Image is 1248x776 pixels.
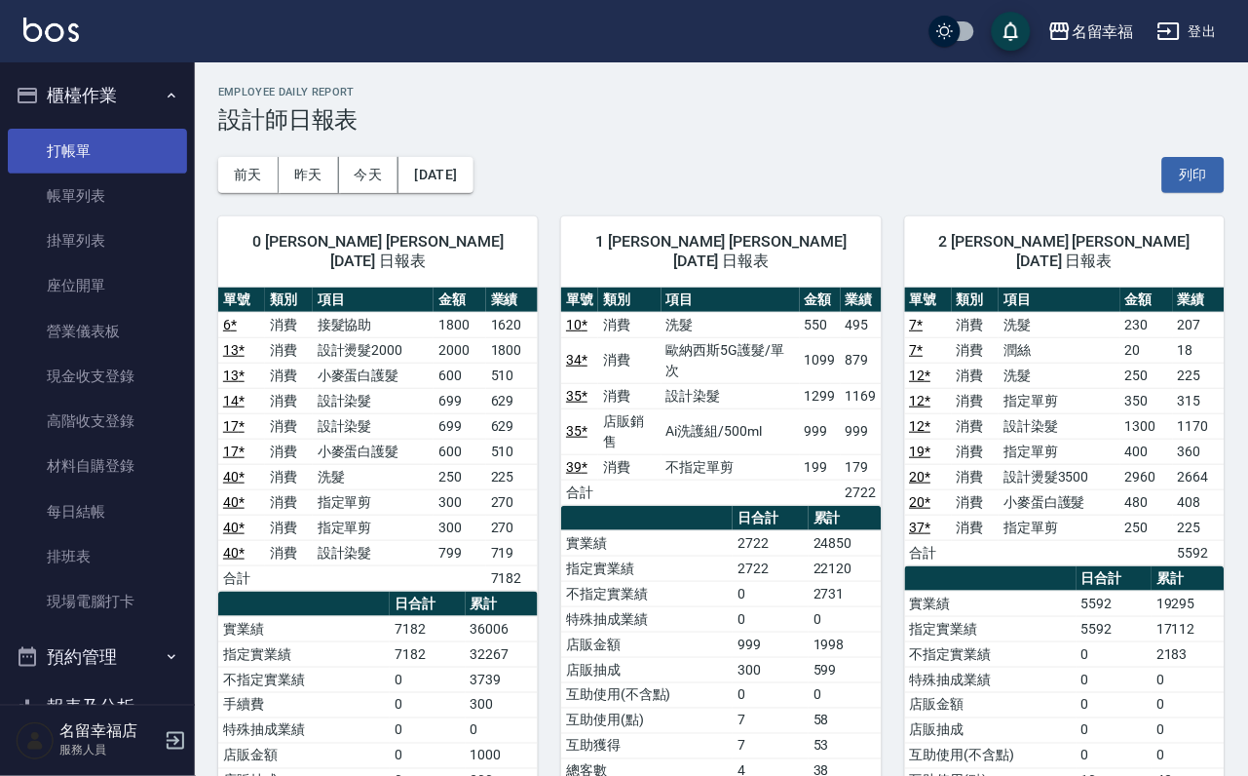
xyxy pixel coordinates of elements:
td: 消費 [265,388,312,413]
td: 58 [809,708,882,733]
td: 設計染髮 [662,383,800,408]
td: 315 [1173,388,1225,413]
table: a dense table [218,288,538,592]
td: 629 [486,413,538,439]
td: 300 [733,657,809,682]
td: 互助使用(點) [561,708,733,733]
td: 1800 [434,312,485,337]
td: 指定單剪 [999,388,1120,413]
a: 高階收支登錄 [8,399,187,444]
td: 指定實業績 [905,616,1077,641]
td: 20 [1120,337,1172,363]
th: 類別 [265,288,312,313]
td: 1300 [1120,413,1172,439]
td: 510 [486,363,538,388]
td: 洗髮 [999,363,1120,388]
span: 0 [PERSON_NAME] [PERSON_NAME] [DATE] 日報表 [242,232,514,271]
td: 0 [390,743,466,768]
td: 0 [809,682,882,708]
td: 250 [434,464,485,489]
td: 5592 [1077,591,1153,616]
td: 999 [841,408,882,454]
th: 業績 [486,288,538,313]
td: 指定單剪 [313,489,435,515]
td: 0 [1152,692,1225,718]
td: 250 [1120,363,1172,388]
td: 7182 [486,565,538,591]
td: 歐納西斯5G護髮/單次 [662,337,800,383]
td: 207 [1173,312,1225,337]
td: 設計染髮 [313,540,435,565]
div: 名留幸福 [1072,19,1134,44]
td: 互助使用(不含點) [561,682,733,708]
td: 7 [733,733,809,758]
td: 店販金額 [218,743,390,768]
a: 帳單列表 [8,174,187,218]
td: 設計燙髮2000 [313,337,435,363]
td: 合計 [218,565,265,591]
td: 0 [1077,641,1153,667]
td: 店販抽成 [561,657,733,682]
td: 199 [800,454,841,480]
td: 7182 [390,616,466,641]
a: 座位開單 [8,263,187,308]
td: 5592 [1173,540,1225,565]
th: 累計 [1152,566,1225,592]
td: 0 [733,682,809,708]
td: 2722 [733,556,809,581]
td: 消費 [952,413,999,439]
td: 24850 [809,530,882,556]
td: 270 [486,489,538,515]
td: 消費 [598,383,662,408]
button: [DATE] [398,157,473,193]
td: 1169 [841,383,882,408]
td: 消費 [952,337,999,363]
td: 接髮協助 [313,312,435,337]
td: 實業績 [561,530,733,556]
th: 累計 [809,506,882,531]
a: 現金收支登錄 [8,354,187,399]
th: 金額 [434,288,485,313]
td: 不指定實業績 [905,641,1077,667]
table: a dense table [561,288,881,506]
td: 300 [466,692,539,718]
td: 408 [1173,489,1225,515]
td: 5592 [1077,616,1153,641]
h3: 設計師日報表 [218,106,1225,134]
td: 270 [486,515,538,540]
td: 合計 [905,540,952,565]
td: 0 [466,718,539,743]
td: 360 [1173,439,1225,464]
p: 服務人員 [59,742,159,759]
td: 消費 [598,454,662,480]
td: 600 [434,363,485,388]
td: 250 [1120,515,1172,540]
td: 699 [434,413,485,439]
td: 設計染髮 [999,413,1120,439]
td: 2664 [1173,464,1225,489]
td: 潤絲 [999,337,1120,363]
th: 項目 [662,288,800,313]
td: 0 [733,606,809,632]
td: 550 [800,312,841,337]
td: 400 [1120,439,1172,464]
td: 2731 [809,581,882,606]
td: 消費 [952,439,999,464]
td: 350 [1120,388,1172,413]
td: 消費 [265,489,312,515]
th: 日合計 [390,592,466,617]
td: 店販抽成 [905,718,1077,743]
td: 1170 [1173,413,1225,439]
td: 0 [390,667,466,692]
td: 小麥蛋白護髮 [313,439,435,464]
td: 店販金額 [561,632,733,657]
h2: Employee Daily Report [218,86,1225,98]
button: 名留幸福 [1040,12,1142,52]
button: 櫃檯作業 [8,70,187,121]
span: 2 [PERSON_NAME] [PERSON_NAME] [DATE] 日報表 [928,232,1201,271]
td: 消費 [952,515,999,540]
th: 日合計 [733,506,809,531]
td: 225 [1173,363,1225,388]
td: 消費 [265,540,312,565]
table: a dense table [905,288,1225,566]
